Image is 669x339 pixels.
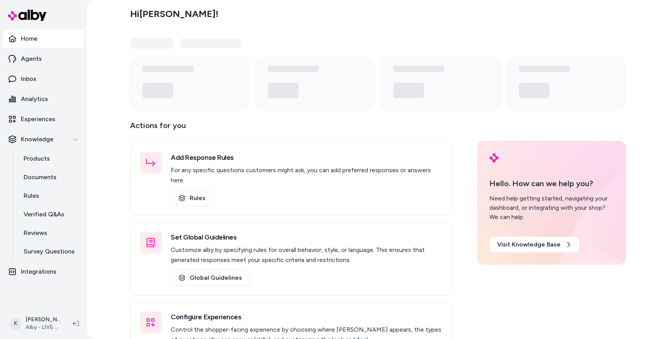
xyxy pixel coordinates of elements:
img: alby Logo [489,153,499,163]
p: Integrations [21,267,57,276]
a: Products [16,149,84,168]
p: Customize alby by specifying rules for overall behavior, style, or language. This ensures that ge... [171,245,443,265]
h3: Add Response Rules [171,152,443,163]
a: Agents [3,50,84,68]
p: Analytics [21,94,48,104]
p: Actions for you [130,119,452,138]
a: Home [3,29,84,48]
p: Rules [24,191,39,200]
h2: Hi [PERSON_NAME] ! [130,8,218,20]
p: Reviews [24,228,47,238]
a: Visit Knowledge Base [489,237,579,252]
p: Verified Q&As [24,210,64,219]
a: Rules [171,190,214,206]
p: [PERSON_NAME] [26,316,60,324]
a: Integrations [3,262,84,281]
p: Products [24,154,50,163]
button: K[PERSON_NAME]Alby - LIVE on [DOMAIN_NAME] [5,311,67,336]
p: Experiences [21,115,55,124]
a: Documents [16,168,84,187]
h3: Set Global Guidelines [171,232,443,243]
button: Knowledge [3,130,84,149]
a: Survey Questions [16,242,84,261]
div: Need help getting started, navigating your dashboard, or integrating with your shop? We can help. [489,194,613,222]
p: Hello. How can we help you? [489,178,613,189]
p: For any specific questions customers might ask, you can add preferred responses or answers here. [171,165,443,185]
a: Verified Q&As [16,205,84,224]
p: Documents [24,173,57,182]
a: Reviews [16,224,84,242]
span: Alby - LIVE on [DOMAIN_NAME] [26,324,60,331]
img: alby Logo [8,10,46,21]
p: Inbox [21,74,36,84]
p: Knowledge [21,135,53,144]
span: K [9,317,22,330]
p: Agents [21,54,42,63]
a: Experiences [3,110,84,128]
a: Global Guidelines [171,270,250,286]
p: Home [21,34,38,43]
a: Rules [16,187,84,205]
a: Analytics [3,90,84,108]
p: Survey Questions [24,247,75,256]
h3: Configure Experiences [171,312,443,322]
a: Inbox [3,70,84,88]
